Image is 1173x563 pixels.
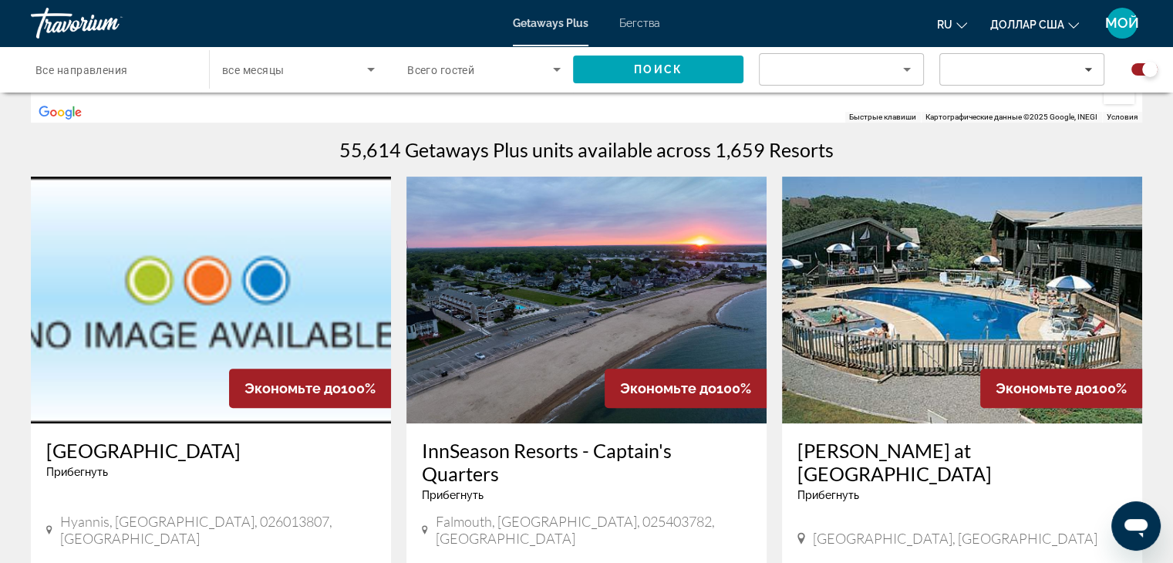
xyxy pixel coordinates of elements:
[222,64,284,76] span: все месяцы
[937,19,952,31] font: ru
[60,513,376,547] span: Hyannis, [GEOGRAPHIC_DATA], 026013807, [GEOGRAPHIC_DATA]
[1102,7,1142,39] button: Меню пользователя
[996,380,1092,396] span: Экономьте до
[35,61,189,79] input: Select destination
[407,64,474,76] span: Всего гостей
[772,60,911,79] mat-select: Sort by
[339,138,834,161] h1: 55,614 Getaways Plus units available across 1,659 Resorts
[35,103,86,123] img: Google
[782,177,1142,423] img: Eastwood at Provincetown
[620,380,716,396] span: Экономьте до
[939,53,1104,86] button: Filters
[925,113,1097,121] span: Картографические данные ©2025 Google, INEGI
[980,369,1142,408] div: 100%
[990,19,1064,31] font: доллар США
[1107,113,1138,121] a: Условия (ссылка откроется в новой вкладке)
[31,177,391,423] img: Courtyard Resort
[605,369,767,408] div: 100%
[35,64,128,76] span: Все направления
[422,439,751,485] a: InnSeason Resorts - Captain's Quarters
[46,466,108,478] span: Прибегнуть
[436,513,752,547] span: Falmouth, [GEOGRAPHIC_DATA], 025403782, [GEOGRAPHIC_DATA]
[31,3,185,43] a: Травориум
[422,489,484,501] span: Прибегнуть
[813,530,1097,547] span: [GEOGRAPHIC_DATA], [GEOGRAPHIC_DATA]
[1111,501,1161,551] iframe: Кнопка запуска окна обмена сообщениями
[406,177,767,423] img: InnSeason Resorts - Captain's Quarters
[46,439,376,462] a: [GEOGRAPHIC_DATA]
[35,103,86,123] a: Открыть эту область в Google Картах (в новом окне)
[619,17,660,29] a: Бегства
[513,17,588,29] a: Getaways Plus
[797,439,1127,485] a: [PERSON_NAME] at [GEOGRAPHIC_DATA]
[634,63,683,76] span: Поиск
[1105,15,1139,31] font: МОЙ
[229,369,391,408] div: 100%
[797,489,859,501] span: Прибегнуть
[849,112,916,123] button: Быстрые клавиши
[990,13,1079,35] button: Изменить валюту
[244,380,341,396] span: Экономьте до
[937,13,967,35] button: Изменить язык
[573,56,743,83] button: Search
